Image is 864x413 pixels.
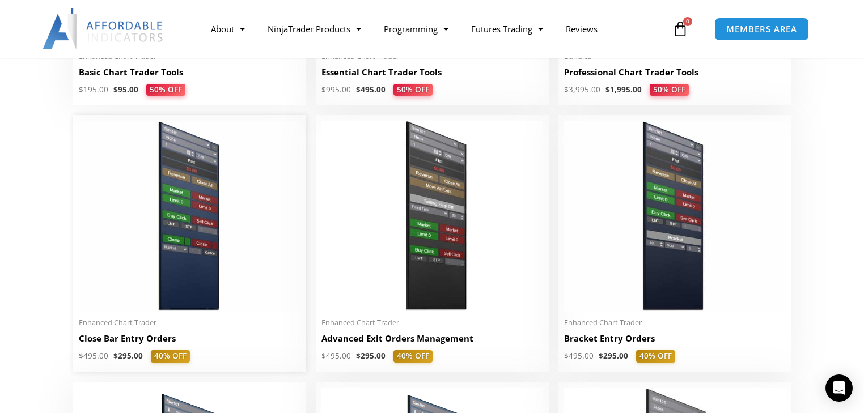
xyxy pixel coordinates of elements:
div: Open Intercom Messenger [825,374,853,402]
a: Advanced Exit Orders Management [321,333,543,350]
span: $ [79,84,83,95]
a: About [200,16,256,42]
bdi: 995.00 [321,84,351,95]
h2: Basic Chart Trader Tools [79,66,300,78]
img: AdvancedStopLossMgmt [321,121,543,311]
a: Professional Chart Trader Tools [564,66,786,84]
h2: Advanced Exit Orders Management [321,333,543,344]
span: $ [321,84,326,95]
span: 40% OFF [636,350,675,363]
a: Close Bar Entry Orders [79,333,300,350]
a: 0 [655,12,705,45]
bdi: 495.00 [79,351,108,361]
span: $ [79,351,83,361]
span: $ [356,84,361,95]
h2: Close Bar Entry Orders [79,333,300,344]
span: $ [113,351,118,361]
bdi: 95.00 [113,84,138,95]
a: NinjaTrader Products [256,16,372,42]
bdi: 195.00 [79,84,108,95]
span: Enhanced Chart Trader [564,318,786,327]
bdi: 3,995.00 [564,84,600,95]
bdi: 495.00 [564,351,594,361]
bdi: 1,995.00 [605,84,642,95]
span: $ [599,351,603,361]
span: Enhanced Chart Trader [79,318,300,327]
span: 50% OFF [393,84,433,96]
bdi: 495.00 [356,84,386,95]
span: Enhanced Chart Trader [79,52,300,61]
a: Futures Trading [460,16,554,42]
span: 40% OFF [151,350,190,363]
span: 40% OFF [393,350,433,363]
a: Bracket Entry Orders [564,333,786,350]
span: $ [564,351,569,361]
a: Programming [372,16,460,42]
span: $ [113,84,118,95]
span: $ [356,351,361,361]
bdi: 295.00 [113,351,143,361]
a: Basic Chart Trader Tools [79,66,300,84]
span: 50% OFF [146,84,185,96]
a: Reviews [554,16,609,42]
img: LogoAI | Affordable Indicators – NinjaTrader [43,8,164,49]
span: Enhanced Chart Trader [321,52,543,61]
span: MEMBERS AREA [726,25,797,33]
span: $ [564,84,569,95]
span: Bundles [564,52,786,61]
bdi: 295.00 [599,351,628,361]
a: Essential Chart Trader Tools [321,66,543,84]
img: BracketEntryOrders [564,121,786,311]
h2: Professional Chart Trader Tools [564,66,786,78]
span: $ [605,84,610,95]
span: Enhanced Chart Trader [321,318,543,327]
span: 0 [683,17,692,26]
bdi: 295.00 [356,351,386,361]
span: $ [321,351,326,361]
span: 50% OFF [650,84,689,96]
nav: Menu [200,16,670,42]
img: CloseBarOrders [79,121,300,311]
h2: Bracket Entry Orders [564,333,786,344]
a: MEMBERS AREA [714,18,809,41]
h2: Essential Chart Trader Tools [321,66,543,78]
bdi: 495.00 [321,351,351,361]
